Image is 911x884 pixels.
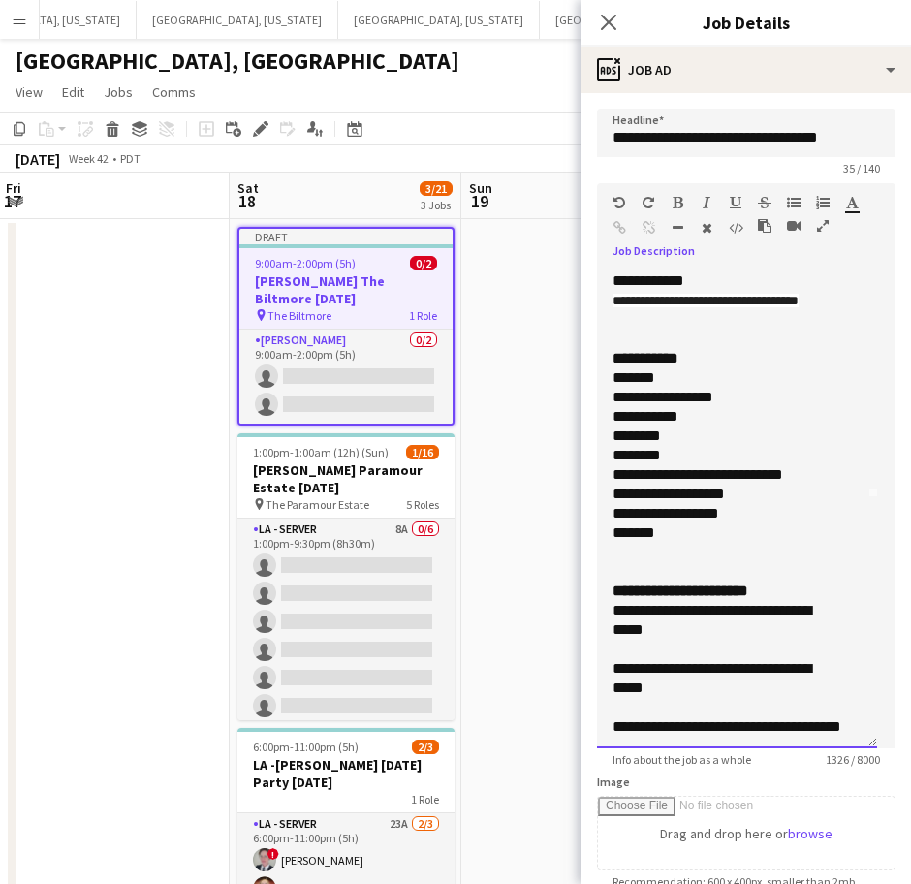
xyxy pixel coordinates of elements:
app-job-card: Draft9:00am-2:00pm (5h)0/2[PERSON_NAME] The Biltmore [DATE] The Biltmore1 Role[PERSON_NAME]0/29:0... [237,227,455,426]
h3: [PERSON_NAME] The Biltmore [DATE] [239,272,453,307]
span: 6:00pm-11:00pm (5h) [253,740,359,754]
span: Sun [469,179,492,197]
button: [GEOGRAPHIC_DATA], [US_STATE] [137,1,338,39]
button: Undo [613,195,626,210]
button: [GEOGRAPHIC_DATA], [US_STATE] [540,1,741,39]
div: 3 Jobs [421,198,452,212]
div: Job Ad [581,47,911,93]
span: Edit [62,83,84,101]
span: ! [267,848,279,860]
button: Underline [729,195,742,210]
button: [GEOGRAPHIC_DATA], [US_STATE] [338,1,540,39]
span: 2/3 [412,740,439,754]
app-job-card: 1:00pm-1:00am (12h) (Sun)1/16[PERSON_NAME] Paramour Estate [DATE] The Paramour Estate5 RolesLA - ... [237,433,455,720]
button: Text Color [845,195,859,210]
button: Insert video [787,218,801,234]
h3: Job Details [581,10,911,35]
span: 9:00am-2:00pm (5h) [255,256,356,270]
span: 35 / 140 [828,161,895,175]
a: Comms [144,79,204,105]
h1: [GEOGRAPHIC_DATA], [GEOGRAPHIC_DATA] [16,47,459,76]
app-card-role: LA - Server8A0/61:00pm-9:30pm (8h30m) [237,519,455,725]
button: Italic [700,195,713,210]
span: Comms [152,83,196,101]
a: Jobs [96,79,141,105]
button: Horizontal Line [671,220,684,236]
span: 0/2 [410,256,437,270]
button: Unordered List [787,195,801,210]
span: 1:00pm-1:00am (12h) (Sun) [253,445,389,459]
span: 1 Role [411,792,439,806]
span: Info about the job as a whole [597,752,767,767]
span: 19 [466,190,492,212]
button: Clear Formatting [700,220,713,236]
span: 18 [235,190,259,212]
span: 5 Roles [406,497,439,512]
span: 1 Role [409,308,437,323]
span: Week 42 [64,151,112,166]
a: View [8,79,50,105]
span: Sat [237,179,259,197]
button: HTML Code [729,220,742,236]
div: [DATE] [16,149,60,169]
span: View [16,83,43,101]
span: 1/16 [406,445,439,459]
span: The Paramour Estate [266,497,369,512]
span: 17 [3,190,21,212]
h3: LA -[PERSON_NAME] [DATE] Party [DATE] [237,756,455,791]
button: Fullscreen [816,218,830,234]
button: Bold [671,195,684,210]
app-card-role: [PERSON_NAME]0/29:00am-2:00pm (5h) [239,330,453,424]
span: The Biltmore [267,308,331,323]
div: PDT [120,151,141,166]
span: 3/21 [420,181,453,196]
div: Draft [239,229,453,244]
button: Strikethrough [758,195,771,210]
button: Ordered List [816,195,830,210]
span: Fri [6,179,21,197]
span: Jobs [104,83,133,101]
a: Edit [54,79,92,105]
span: 1326 / 8000 [810,752,895,767]
button: Paste as plain text [758,218,771,234]
h3: [PERSON_NAME] Paramour Estate [DATE] [237,461,455,496]
button: Redo [642,195,655,210]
